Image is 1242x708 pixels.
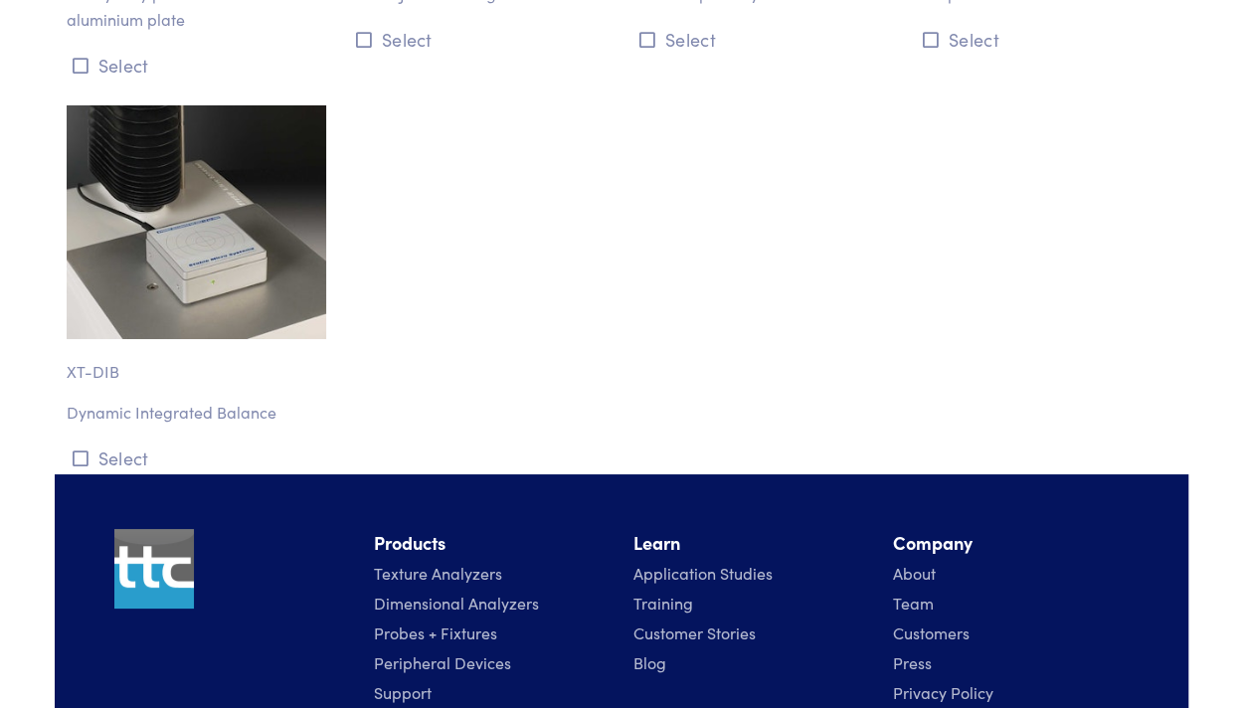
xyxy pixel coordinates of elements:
[893,651,932,673] a: Press
[893,592,934,614] a: Team
[67,442,326,474] button: Select
[893,621,970,643] a: Customers
[633,651,666,673] a: Blog
[917,23,1176,56] button: Select
[67,105,326,339] img: accessories-xt_dib-dynamic-integrated-balance.jpg
[633,562,773,584] a: Application Studies
[893,681,993,703] a: Privacy Policy
[374,621,497,643] a: Probes + Fixtures
[633,529,869,558] li: Learn
[67,400,326,426] p: Dynamic Integrated Balance
[633,621,756,643] a: Customer Stories
[374,562,502,584] a: Texture Analyzers
[374,651,511,673] a: Peripheral Devices
[633,23,893,56] button: Select
[67,339,326,385] p: XT-DIB
[374,681,432,703] a: Support
[893,562,936,584] a: About
[350,23,610,56] button: Select
[67,49,326,82] button: Select
[114,529,194,609] img: ttc_logo_1x1_v1.0.png
[893,529,1129,558] li: Company
[633,592,693,614] a: Training
[374,592,539,614] a: Dimensional Analyzers
[374,529,610,558] li: Products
